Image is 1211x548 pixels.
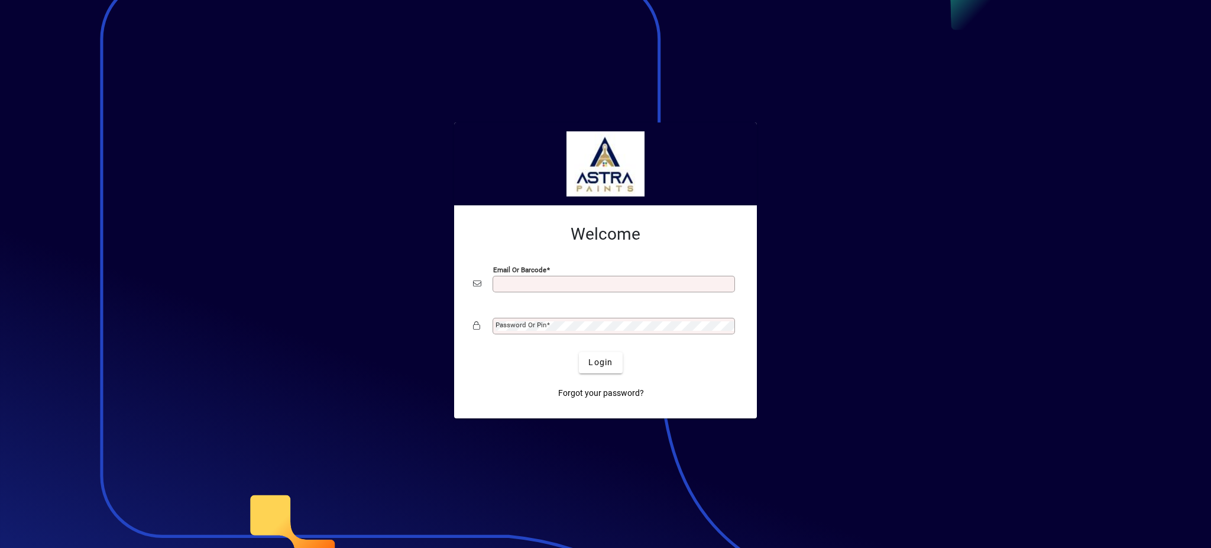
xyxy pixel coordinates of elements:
[579,352,622,373] button: Login
[588,356,613,369] span: Login
[558,387,644,399] span: Forgot your password?
[553,383,649,404] a: Forgot your password?
[496,321,546,329] mat-label: Password or Pin
[493,265,546,273] mat-label: Email or Barcode
[473,224,738,244] h2: Welcome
